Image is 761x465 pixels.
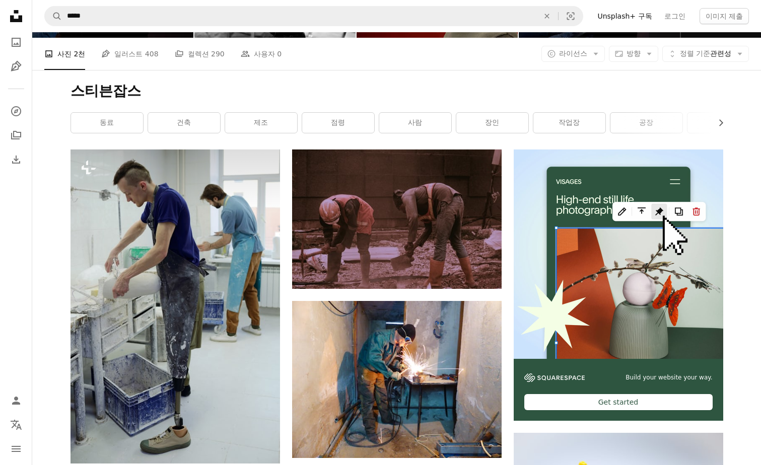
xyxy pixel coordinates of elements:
[700,8,749,24] button: 이미지 제출
[712,113,723,133] button: 목록을 오른쪽으로 스크롤
[379,113,451,133] a: 사람
[559,49,587,57] span: 라이선스
[456,113,528,133] a: 장인
[71,302,280,311] a: 현대 보철 공장의 젊은 노동자가 작업장 위로 몸을 구부리면서 인공 사지를 위한 석고 모형을 연마하고 있다
[292,214,502,223] a: 갈색 들판에 두 사람
[609,46,658,62] button: 방향
[241,38,282,70] a: 사용자 0
[680,49,710,57] span: 정렬 기준
[71,113,143,133] a: 동료
[524,373,585,382] img: file-1606177908946-d1eed1cbe4f5image
[536,7,558,26] button: 삭제
[6,439,26,459] button: 메뉴
[626,373,712,382] span: Build your website your way.
[292,301,502,458] img: 녹색 재킷과 검은 바지를 입은 남자가 불을 들고 있다
[225,113,297,133] a: 제조
[541,46,605,62] button: 라이선스
[292,375,502,384] a: 녹색 재킷과 검은 바지를 입은 남자가 불을 들고 있다
[6,125,26,145] a: 컬렉션
[662,46,749,62] button: 정렬 기준관련성
[6,56,26,76] a: 일러스트
[292,149,502,289] img: 갈색 들판에 두 사람
[6,6,26,28] a: 홈 — Unsplash
[277,48,282,59] span: 0
[6,101,26,121] a: 탐색
[533,113,605,133] a: 작업장
[514,149,723,421] a: Build your website your way.Get started
[145,48,159,59] span: 408
[524,394,713,410] div: Get started
[610,113,682,133] a: 공장
[45,7,62,26] button: Unsplash 검색
[148,113,220,133] a: 건축
[6,32,26,52] a: 사진
[6,149,26,170] a: 다운로드 내역
[175,38,225,70] a: 컬렉션 290
[687,113,759,133] a: 노동자
[6,391,26,411] a: 로그인 / 가입
[658,8,691,24] a: 로그인
[101,38,158,70] a: 일러스트 408
[591,8,658,24] a: Unsplash+ 구독
[6,415,26,435] button: 언어
[211,48,225,59] span: 290
[559,7,583,26] button: 시각적 검색
[302,113,374,133] a: 점령
[71,149,280,463] img: 현대 보철 공장의 젊은 노동자가 작업장 위로 몸을 구부리면서 인공 사지를 위한 석고 모형을 연마하고 있다
[627,49,641,57] span: 방향
[71,82,723,100] h1: 스티븐잡스
[514,149,723,359] img: file-1723602894256-972c108553a7image
[680,49,731,59] span: 관련성
[44,6,583,26] form: 사이트 전체에서 이미지 찾기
